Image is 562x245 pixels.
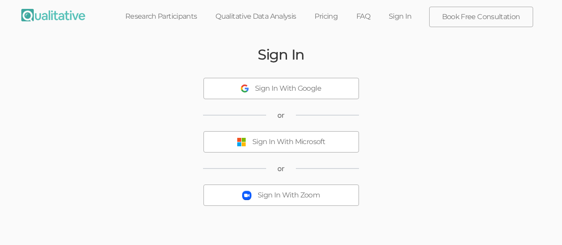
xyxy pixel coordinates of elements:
div: Sign In With Zoom [258,190,320,201]
a: Qualitative Data Analysis [206,7,305,26]
div: Sign In With Microsoft [252,137,325,147]
a: Book Free Consultation [430,7,533,27]
a: Pricing [305,7,347,26]
a: FAQ [347,7,379,26]
div: Sign In With Google [255,84,321,94]
img: Sign In With Zoom [242,191,251,200]
img: Qualitative [21,9,85,21]
a: Sign In [379,7,421,26]
span: or [277,110,285,120]
a: Research Participants [116,7,207,26]
img: Sign In With Google [241,84,249,92]
button: Sign In With Zoom [203,185,359,206]
img: Sign In With Microsoft [237,137,246,147]
h2: Sign In [258,47,304,62]
button: Sign In With Microsoft [203,131,359,153]
span: or [277,164,285,174]
button: Sign In With Google [203,78,359,99]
